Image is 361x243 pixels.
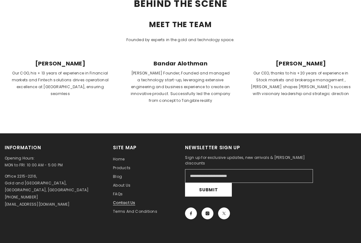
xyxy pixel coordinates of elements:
[113,198,135,207] a: Contact us
[5,201,70,208] p: [EMAIL_ADDRESS][DOMAIN_NAME]
[113,191,123,197] span: FAQs
[113,164,130,172] a: Products
[5,155,104,169] p: Opening Hours: MON to FRI: 10:00 AM - 5:00 PM
[113,172,122,181] a: Blog
[130,60,231,67] span: Bandar Alothman
[250,60,351,67] span: [PERSON_NAME]
[245,56,356,108] a: [PERSON_NAME]Our CEO, thanks to his +20 years of experience in Stock markets and brokerage manage...
[126,37,234,42] span: Founded by experts in the gold and technology space.
[5,144,104,151] h2: Information
[113,181,130,190] a: About us
[113,183,130,188] span: About us
[5,194,38,201] p: [PHONE_NUMBER]
[113,165,130,170] span: Products
[185,183,232,197] button: Submit
[250,70,351,97] p: Our CEO, thanks to his +20 years of experience in Stock markets and brokerage management , [PERSO...
[113,200,135,205] span: Contact us
[185,155,320,166] p: Sign up for exclusive updates, new arrivals & [PERSON_NAME] discounts
[113,207,157,216] a: Terms and Conditions
[130,70,231,104] p: [PERSON_NAME] Founder, Founded and managed a technology start-up, leveraging extensive engineerin...
[143,21,218,28] span: MEET THE TEAM
[113,156,124,162] span: Home
[10,70,111,97] p: Our COO, his + 13 years of experience in Financial markets and Fintech solutions drives operation...
[113,144,176,151] h2: Site Map
[185,144,320,151] h2: Newsletter Sign Up
[113,190,123,198] a: FAQs
[113,174,122,179] span: Blog
[10,60,111,67] span: [PERSON_NAME]
[125,56,236,108] a: Bandar Alothman[PERSON_NAME] Founder, Founded and managed a technology start-up, leveraging exten...
[5,56,116,108] a: [PERSON_NAME]Our COO, his + 13 years of experience in Financial markets and Fintech solutions dri...
[5,173,89,193] p: Office 2215-2216, Gold and [GEOGRAPHIC_DATA], [GEOGRAPHIC_DATA], [GEOGRAPHIC_DATA]
[113,155,124,164] a: Home
[113,209,157,214] span: Terms and Conditions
